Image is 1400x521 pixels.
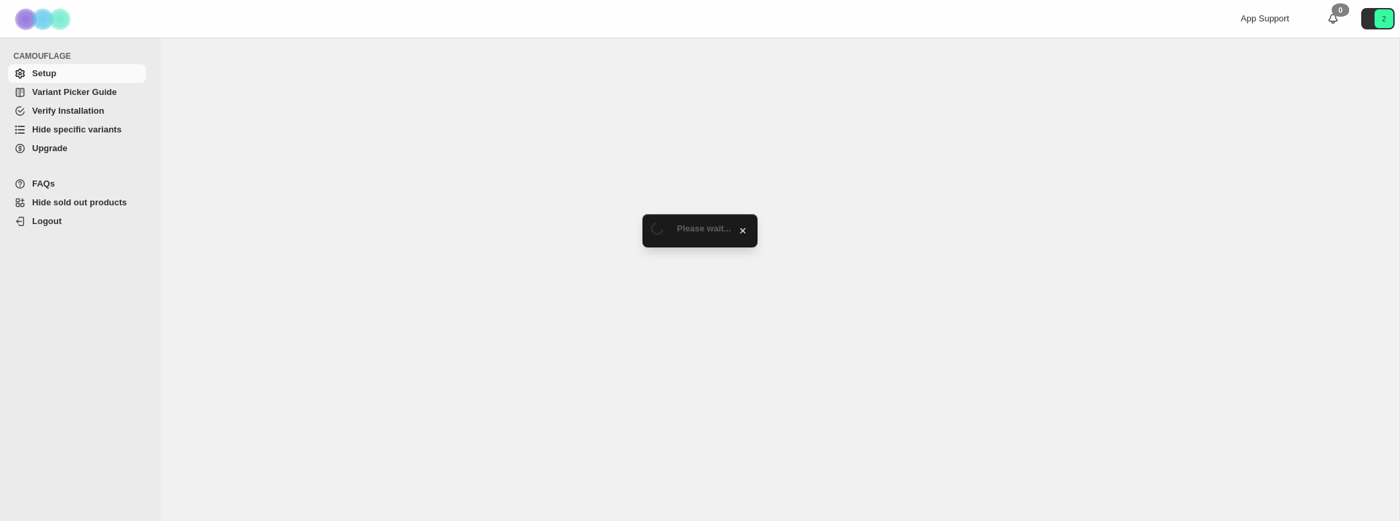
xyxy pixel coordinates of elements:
a: Hide specific variants [8,120,146,139]
span: FAQs [32,179,55,189]
span: Verify Installation [32,106,104,116]
button: Avatar with initials 2 [1361,8,1395,29]
a: 0 [1326,12,1340,25]
a: FAQs [8,175,146,193]
a: Hide sold out products [8,193,146,212]
span: CAMOUFLAGE [13,51,151,62]
span: App Support [1241,13,1289,23]
span: Avatar with initials 2 [1375,9,1393,28]
text: 2 [1382,15,1386,23]
a: Upgrade [8,139,146,158]
span: Variant Picker Guide [32,87,116,97]
img: Camouflage [11,1,78,37]
a: Variant Picker Guide [8,83,146,102]
span: Please wait... [677,223,731,233]
span: Upgrade [32,143,68,153]
a: Verify Installation [8,102,146,120]
div: 0 [1332,3,1349,17]
a: Setup [8,64,146,83]
span: Setup [32,68,56,78]
a: Logout [8,212,146,231]
span: Hide sold out products [32,197,127,207]
span: Hide specific variants [32,124,122,134]
span: Logout [32,216,62,226]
